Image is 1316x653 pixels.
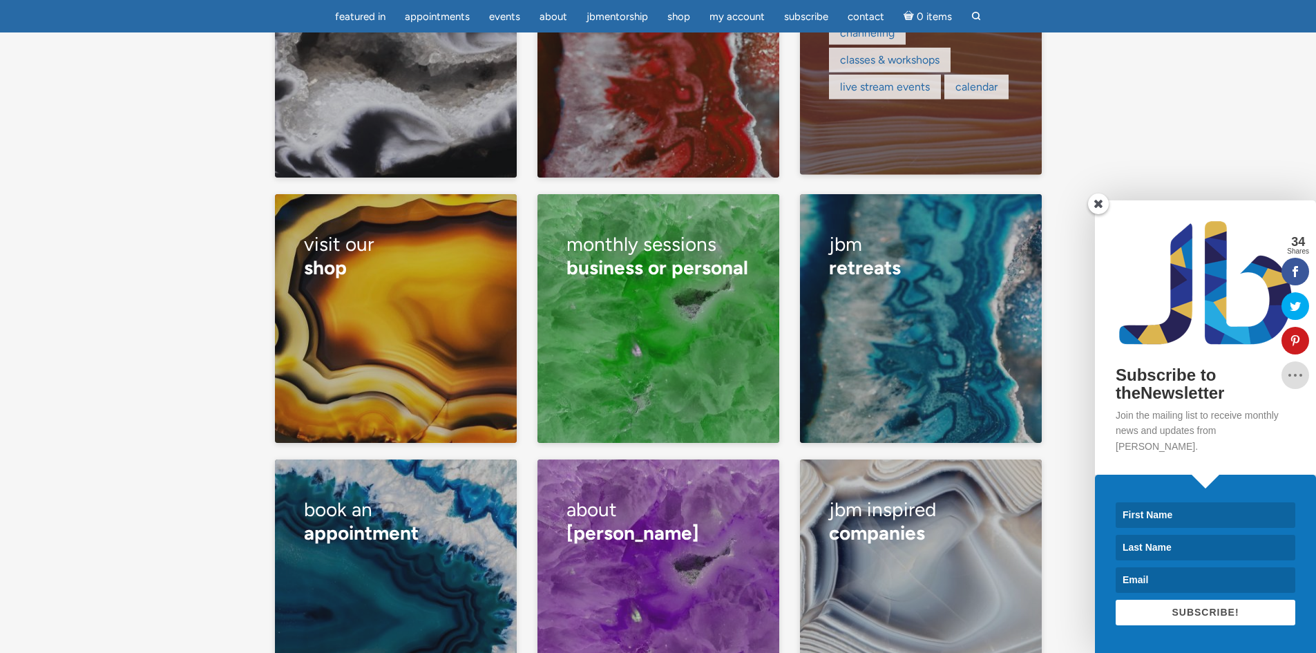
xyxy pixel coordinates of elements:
[304,256,347,279] span: shop
[304,489,487,554] h3: book an
[848,10,884,23] span: Contact
[1116,600,1295,625] button: SUBSCRIBE!
[904,10,917,23] i: Cart
[1116,535,1295,560] input: Last Name
[540,10,567,23] span: About
[481,3,528,30] a: Events
[397,3,478,30] a: Appointments
[776,3,837,30] a: Subscribe
[1116,408,1295,454] p: Join the mailing list to receive monthly news and updates from [PERSON_NAME].
[840,53,940,66] a: classes & workshops
[578,3,656,30] a: JBMentorship
[784,10,828,23] span: Subscribe
[1116,502,1295,528] input: First Name
[709,10,765,23] span: My Account
[667,10,690,23] span: Shop
[566,521,699,545] span: [PERSON_NAME]
[701,3,773,30] a: My Account
[829,223,1012,289] h3: JBM
[1172,607,1239,618] span: SUBSCRIBE!
[1116,567,1295,593] input: Email
[587,10,648,23] span: JBMentorship
[566,489,750,554] h3: about
[659,3,698,30] a: Shop
[840,26,895,39] a: channeling
[839,3,893,30] a: Contact
[829,489,1012,554] h3: jbm inspired
[304,521,419,545] span: appointment
[335,10,385,23] span: featured in
[304,223,487,289] h3: visit our
[1287,236,1309,248] span: 34
[566,223,750,289] h3: monthly sessions
[955,80,998,93] a: calendar
[829,521,925,545] span: Companies
[327,3,394,30] a: featured in
[405,10,470,23] span: Appointments
[840,80,930,93] a: live stream events
[531,3,575,30] a: About
[829,256,901,279] span: retreats
[1287,248,1309,255] span: Shares
[489,10,520,23] span: Events
[1116,366,1295,403] h2: Subscribe to theNewsletter
[566,256,748,279] span: business or personal
[895,2,960,30] a: Cart0 items
[917,12,952,22] span: 0 items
